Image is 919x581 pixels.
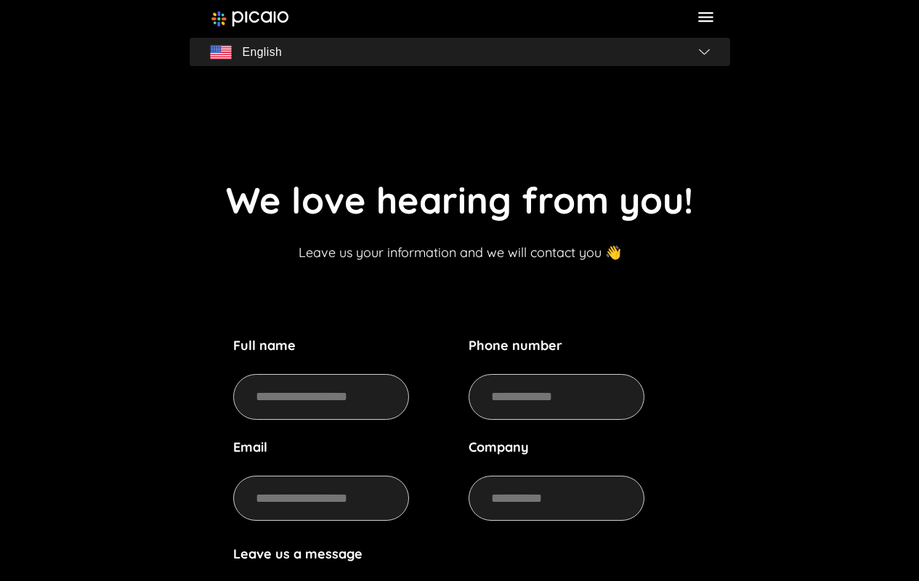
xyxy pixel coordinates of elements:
[243,42,283,62] span: English
[226,173,693,228] p: We love hearing from you!
[469,336,562,356] label: Phone number
[211,11,289,27] img: image
[469,437,529,458] label: Company
[226,243,693,263] p: Leave us your information and we will contact you 👋
[233,336,296,356] label: Full name
[210,45,232,60] img: flag
[233,544,363,564] label: Leave us a message
[699,49,710,54] img: flag
[190,38,730,67] button: flagEnglishflag
[233,437,267,458] label: Email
